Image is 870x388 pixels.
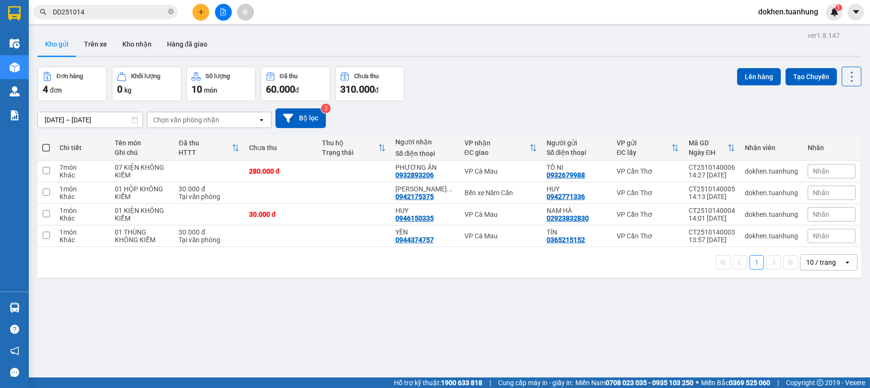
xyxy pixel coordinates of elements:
[465,189,537,197] div: Bến xe Năm Căn
[547,236,585,244] div: 0365215152
[115,139,169,147] div: Tên món
[192,4,209,21] button: plus
[547,185,607,193] div: HUY
[205,73,230,80] div: Số lượng
[215,4,232,21] button: file-add
[275,108,326,128] button: Bộ lọc
[395,171,434,179] div: 0932893206
[115,149,169,156] div: Ghi chú
[395,228,455,236] div: YÊN
[10,86,20,96] img: warehouse-icon
[751,6,826,18] span: dokhen.tuanhung
[465,167,537,175] div: VP Cà Mau
[395,236,434,244] div: 0944374757
[10,110,20,120] img: solution-icon
[489,377,491,388] span: |
[159,33,215,56] button: Hàng đã giao
[10,368,19,377] span: message
[395,207,455,214] div: HUY
[117,83,122,95] span: 0
[60,214,105,222] div: Khác
[465,211,537,218] div: VP Cà Mau
[115,185,169,200] div: 01 HỘP KHÔNG KIỂM
[729,379,770,387] strong: 0369 525 060
[115,207,169,222] div: 01 KIỆN KHÔNG KIỂM
[777,377,779,388] span: |
[40,9,47,15] span: search
[168,8,174,17] span: close-circle
[204,86,217,94] span: món
[745,144,798,152] div: Nhân viên
[57,73,83,80] div: Đơn hàng
[198,9,204,15] span: plus
[38,112,143,128] input: Select a date range.
[115,164,169,179] div: 07 KIỆN KHÔNG KIỂM
[10,62,20,72] img: warehouse-icon
[813,189,829,197] span: Nhãn
[745,167,798,175] div: dokhen.tuanhung
[37,67,107,101] button: Đơn hàng4đơn
[844,259,851,266] svg: open
[258,116,265,124] svg: open
[547,228,607,236] div: TÍN
[465,139,529,147] div: VP nhận
[813,167,829,175] span: Nhãn
[689,171,735,179] div: 14:27 [DATE]
[10,325,19,334] span: question-circle
[617,232,679,240] div: VP Cần Thơ
[220,9,226,15] span: file-add
[441,379,482,387] strong: 1900 633 818
[547,164,607,171] div: TÔ NI
[179,139,231,147] div: Đã thu
[179,236,239,244] div: Tại văn phòng
[808,30,840,41] div: ver 1.8.147
[395,214,434,222] div: 0946150335
[191,83,202,95] span: 10
[168,9,174,14] span: close-circle
[696,381,699,385] span: ⚪️
[179,149,231,156] div: HTTT
[689,164,735,171] div: CT2510140006
[261,67,330,101] button: Đã thu60.000đ
[847,4,864,21] button: caret-down
[124,86,131,94] span: kg
[10,303,20,313] img: warehouse-icon
[813,232,829,240] span: Nhãn
[395,164,455,171] div: PHƯƠNG ÂN
[321,104,331,113] sup: 2
[745,232,798,240] div: dokhen.tuanhung
[684,135,740,161] th: Toggle SortBy
[808,144,856,152] div: Nhãn
[617,211,679,218] div: VP Cần Thơ
[10,346,19,355] span: notification
[60,228,105,236] div: 1 món
[447,185,453,193] span: ...
[60,164,105,171] div: 7 món
[786,68,837,85] button: Tạo Chuyến
[498,377,573,388] span: Cung cấp máy in - giấy in:
[689,193,735,200] div: 14:13 [DATE]
[750,255,764,270] button: 1
[295,86,299,94] span: đ
[737,68,781,85] button: Lên hàng
[547,214,589,222] div: 02923832830
[547,139,607,147] div: Người gửi
[10,38,20,48] img: warehouse-icon
[395,193,434,200] div: 0942175375
[745,211,798,218] div: dokhen.tuanhung
[53,7,166,17] input: Tìm tên, số ĐT hoặc mã đơn
[465,232,537,240] div: VP Cà Mau
[179,185,239,193] div: 30.000 đ
[131,73,160,80] div: Khối lượng
[547,171,585,179] div: 0932679988
[689,228,735,236] div: CT2510140003
[547,149,607,156] div: Số điện thoại
[617,139,671,147] div: VP gửi
[395,150,455,157] div: Số điện thoại
[813,211,829,218] span: Nhãn
[249,211,312,218] div: 30.000 đ
[547,193,585,200] div: 0942771336
[60,193,105,200] div: Khác
[322,139,378,147] div: Thu hộ
[60,207,105,214] div: 1 món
